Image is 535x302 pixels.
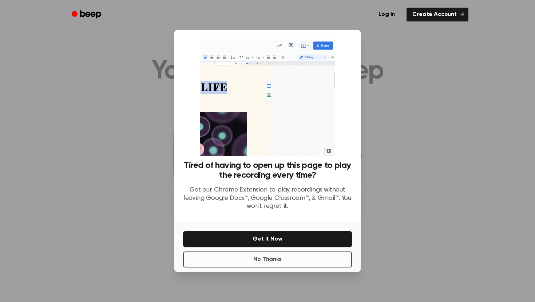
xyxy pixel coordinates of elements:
a: Create Account [407,8,468,21]
img: Beep extension in action [200,39,335,156]
button: No Thanks [183,251,352,267]
p: Get our Chrome Extension to play recordings without leaving Google Docs™, Google Classroom™, & Gm... [183,186,352,211]
a: Log in [371,6,402,23]
h3: Tired of having to open up this page to play the recording every time? [183,161,352,180]
a: Beep [67,8,108,22]
button: Get It Now [183,231,352,247]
